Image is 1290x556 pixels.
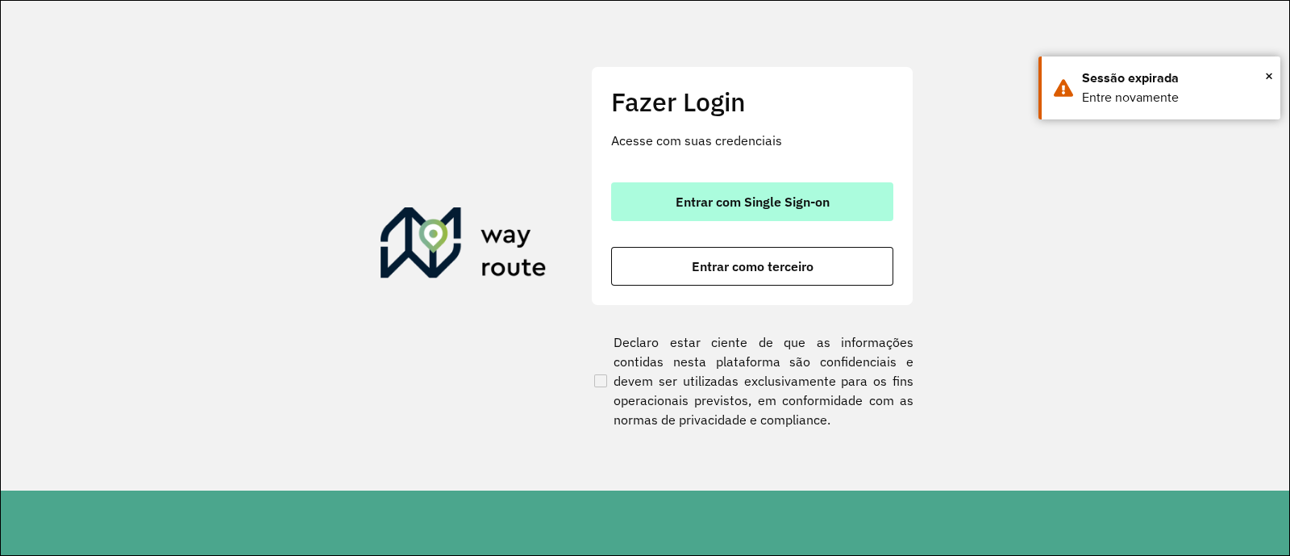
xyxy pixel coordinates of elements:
h2: Fazer Login [611,86,893,117]
label: Declaro estar ciente de que as informações contidas nesta plataforma são confidenciais e devem se... [591,332,913,429]
button: button [611,182,893,221]
p: Acesse com suas credenciais [611,131,893,150]
div: Entre novamente [1082,88,1268,107]
img: Roteirizador AmbevTech [381,207,547,285]
span: × [1265,64,1273,88]
span: Entrar como terceiro [692,260,814,273]
span: Entrar com Single Sign-on [676,195,830,208]
button: button [611,247,893,286]
div: Sessão expirada [1082,69,1268,88]
button: Close [1265,64,1273,88]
